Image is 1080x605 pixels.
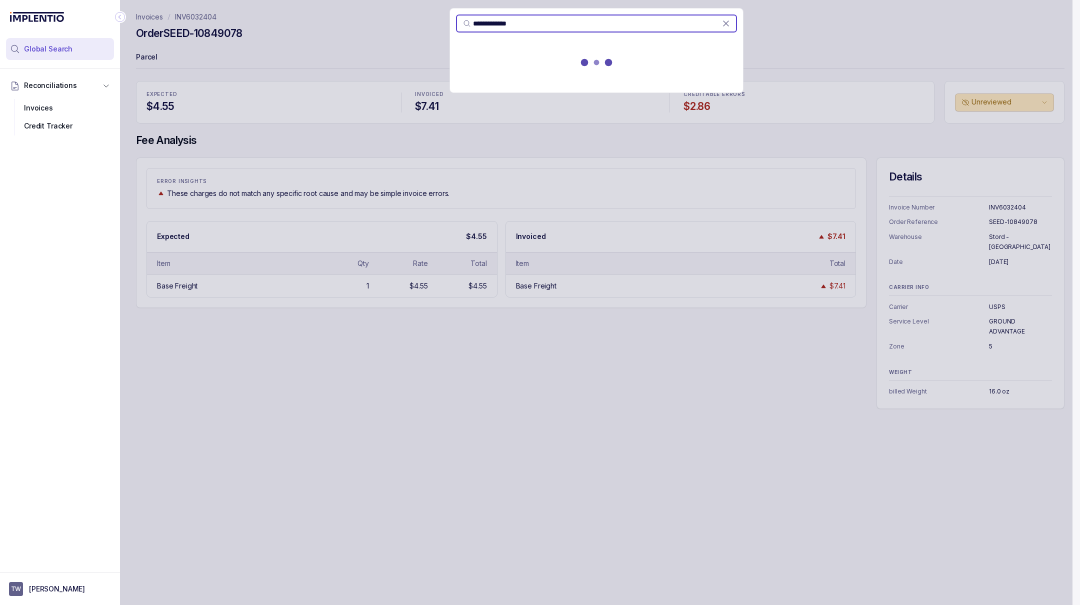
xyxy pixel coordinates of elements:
span: Reconciliations [24,80,77,90]
span: User initials [9,582,23,596]
div: Invoices [14,99,106,117]
button: Reconciliations [6,74,114,96]
span: Global Search [24,44,72,54]
div: Collapse Icon [114,11,126,23]
button: User initials[PERSON_NAME] [9,582,111,596]
p: [PERSON_NAME] [29,584,85,594]
div: Reconciliations [6,97,114,137]
div: Credit Tracker [14,117,106,135]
